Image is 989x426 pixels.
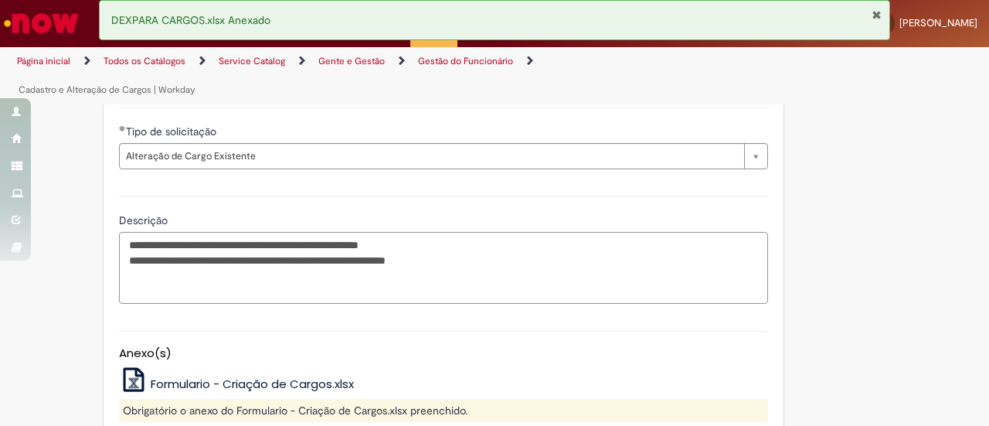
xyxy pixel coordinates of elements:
button: Fechar Notificação [872,9,882,21]
a: Cadastro e Alteração de Cargos | Workday [19,83,195,96]
img: ServiceNow [2,8,81,39]
span: Descrição [119,213,171,227]
a: Gestão do Funcionário [418,55,513,67]
span: Formulario - Criação de Cargos.xlsx [151,376,354,392]
a: Página inicial [17,55,70,67]
span: DEXPARA CARGOS.xlsx Anexado [111,13,270,27]
a: Todos os Catálogos [104,55,185,67]
a: Formulario - Criação de Cargos.xlsx [119,376,355,392]
textarea: Descrição [119,232,768,304]
span: Obrigatório Preenchido [119,125,126,131]
span: Tipo de solicitação [126,124,219,138]
span: Alteração de Cargo Existente [126,144,736,169]
h5: Anexo(s) [119,347,768,360]
a: Service Catalog [219,55,285,67]
a: Gente e Gestão [318,55,385,67]
ul: Trilhas de página [12,47,647,104]
span: [PERSON_NAME] [899,16,977,29]
div: Obrigatório o anexo do Formulario - Criação de Cargos.xlsx preenchido. [119,399,768,422]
